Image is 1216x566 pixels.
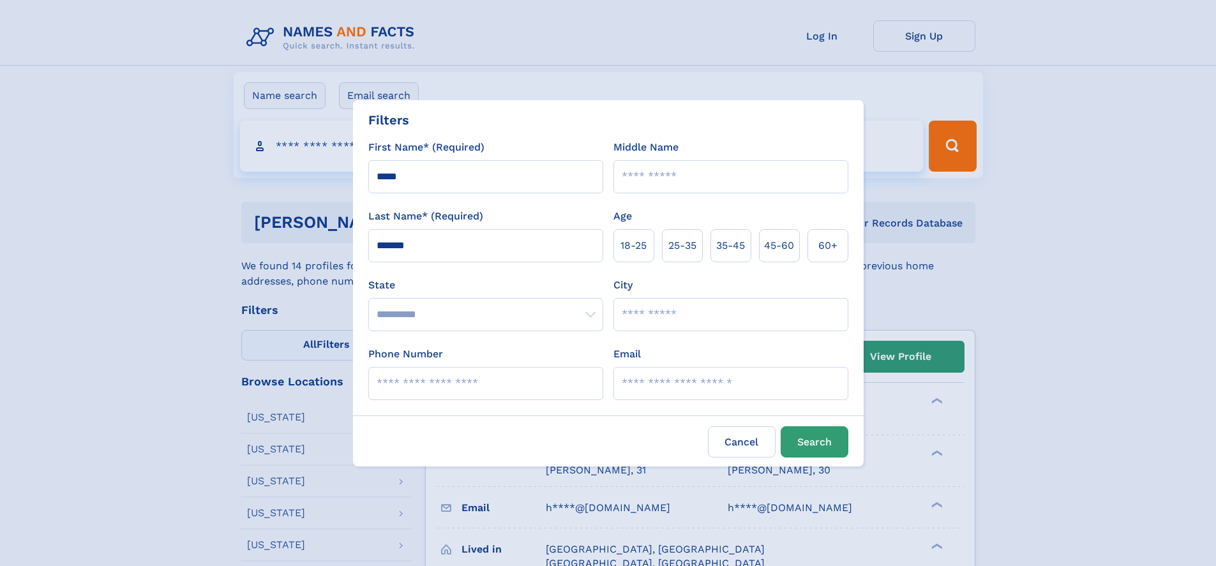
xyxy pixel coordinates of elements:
[613,346,641,362] label: Email
[368,110,409,130] div: Filters
[764,238,794,253] span: 45‑60
[708,426,776,458] label: Cancel
[620,238,647,253] span: 18‑25
[368,278,603,293] label: State
[668,238,696,253] span: 25‑35
[368,209,483,224] label: Last Name* (Required)
[368,346,443,362] label: Phone Number
[613,140,679,155] label: Middle Name
[613,209,632,224] label: Age
[781,426,848,458] button: Search
[613,278,633,293] label: City
[368,140,484,155] label: First Name* (Required)
[818,238,837,253] span: 60+
[716,238,745,253] span: 35‑45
